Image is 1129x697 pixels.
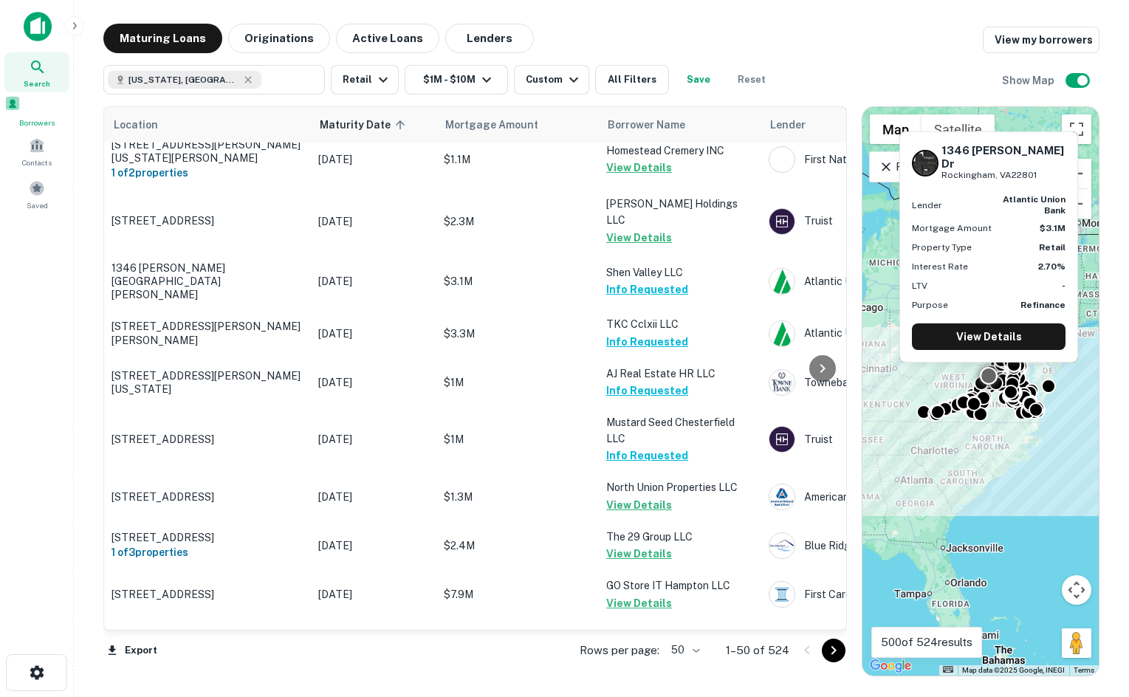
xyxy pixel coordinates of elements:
[912,323,1065,350] a: View Details
[769,269,795,294] img: picture
[111,433,303,446] p: [STREET_ADDRESS]
[1003,194,1065,215] strong: atlantic union bank
[318,151,429,168] p: [DATE]
[866,656,915,676] img: Google
[436,107,599,143] th: Mortgage Amount
[24,12,52,41] img: capitalize-icon.png
[318,374,429,391] p: [DATE]
[912,279,927,292] p: LTV
[318,431,429,447] p: [DATE]
[912,199,942,212] p: Lender
[113,116,158,134] span: Location
[941,144,1065,171] h6: 1346 [PERSON_NAME] Dr
[879,158,989,176] p: Remove Boundary
[111,138,303,165] p: [STREET_ADDRESS][PERSON_NAME][US_STATE][PERSON_NAME]
[983,27,1099,53] a: View my borrowers
[1055,579,1129,650] div: Chat Widget
[606,159,672,176] button: View Details
[769,320,990,347] div: Atlantic Union Bank
[608,116,685,134] span: Borrower Name
[769,146,990,173] div: First National Bank
[922,114,995,144] button: Show satellite imagery
[770,116,806,134] span: Lender
[769,208,990,235] div: Truist
[1062,281,1065,291] strong: -
[111,369,303,396] p: [STREET_ADDRESS][PERSON_NAME][US_STATE]
[103,24,222,53] button: Maturing Loans
[4,117,69,128] span: Borrowers
[1039,242,1065,253] strong: Retail
[111,214,303,227] p: [STREET_ADDRESS]
[941,168,1065,182] p: Rockingham, VA22801
[1002,72,1057,89] h6: Show Map
[606,229,672,247] button: View Details
[912,222,992,235] p: Mortgage Amount
[769,484,795,509] img: picture
[912,260,968,273] p: Interest Rate
[769,321,795,346] img: picture
[606,196,754,228] p: [PERSON_NAME] Holdings LLC
[606,382,688,399] button: Info Requested
[4,95,69,128] a: Borrowers
[128,73,239,86] span: [US_STATE], [GEOGRAPHIC_DATA]
[318,326,429,342] p: [DATE]
[606,577,754,594] p: GO Store IT Hampton LLC
[675,65,722,95] button: Save your search to get updates of matches that match your search criteria.
[606,545,672,563] button: View Details
[769,581,990,608] div: First Carolina Bank
[4,174,69,214] div: Saved
[769,533,795,558] img: picture
[320,116,410,134] span: Maturity Date
[444,326,591,342] p: $3.3M
[444,213,591,230] p: $2.3M
[962,666,1065,674] span: Map data ©2025 Google, INEGI
[769,370,795,395] img: picture
[606,281,688,298] button: Info Requested
[104,107,311,143] th: Location
[606,365,754,382] p: AJ Real Estate HR LLC
[318,538,429,554] p: [DATE]
[912,298,948,312] p: Purpose
[444,273,591,289] p: $3.1M
[769,582,795,607] img: picture
[769,484,990,510] div: American National Bank & Trust
[606,496,672,514] button: View Details
[769,426,990,453] div: Truist
[866,656,915,676] a: Open this area in Google Maps (opens a new window)
[444,586,591,602] p: $7.9M
[336,24,439,53] button: Active Loans
[870,114,922,144] button: Show street map
[4,131,69,171] a: Contacts
[912,241,972,254] p: Property Type
[4,52,69,92] div: Search
[606,594,672,612] button: View Details
[111,531,303,544] p: [STREET_ADDRESS]
[1074,666,1094,674] a: Terms
[1020,300,1065,310] strong: Refinance
[599,107,761,143] th: Borrower Name
[24,78,50,89] span: Search
[769,147,795,172] img: picture
[726,642,789,659] p: 1–50 of 524
[769,369,990,396] div: Townebank
[27,199,48,211] span: Saved
[444,374,591,391] p: $1M
[228,24,330,53] button: Originations
[606,529,754,545] p: The 29 Group LLC
[606,479,754,495] p: North Union Properties LLC
[111,320,303,346] p: [STREET_ADDRESS][PERSON_NAME][PERSON_NAME]
[405,65,508,95] button: $1M - $10M
[862,107,1099,676] div: 0 0
[580,642,659,659] p: Rows per page:
[318,489,429,505] p: [DATE]
[822,639,845,662] button: Go to next page
[769,427,795,452] img: picture
[318,273,429,289] p: [DATE]
[445,24,534,53] button: Lenders
[111,588,303,601] p: [STREET_ADDRESS]
[728,65,775,95] button: Reset
[881,634,972,651] p: 500 of 524 results
[606,333,688,351] button: Info Requested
